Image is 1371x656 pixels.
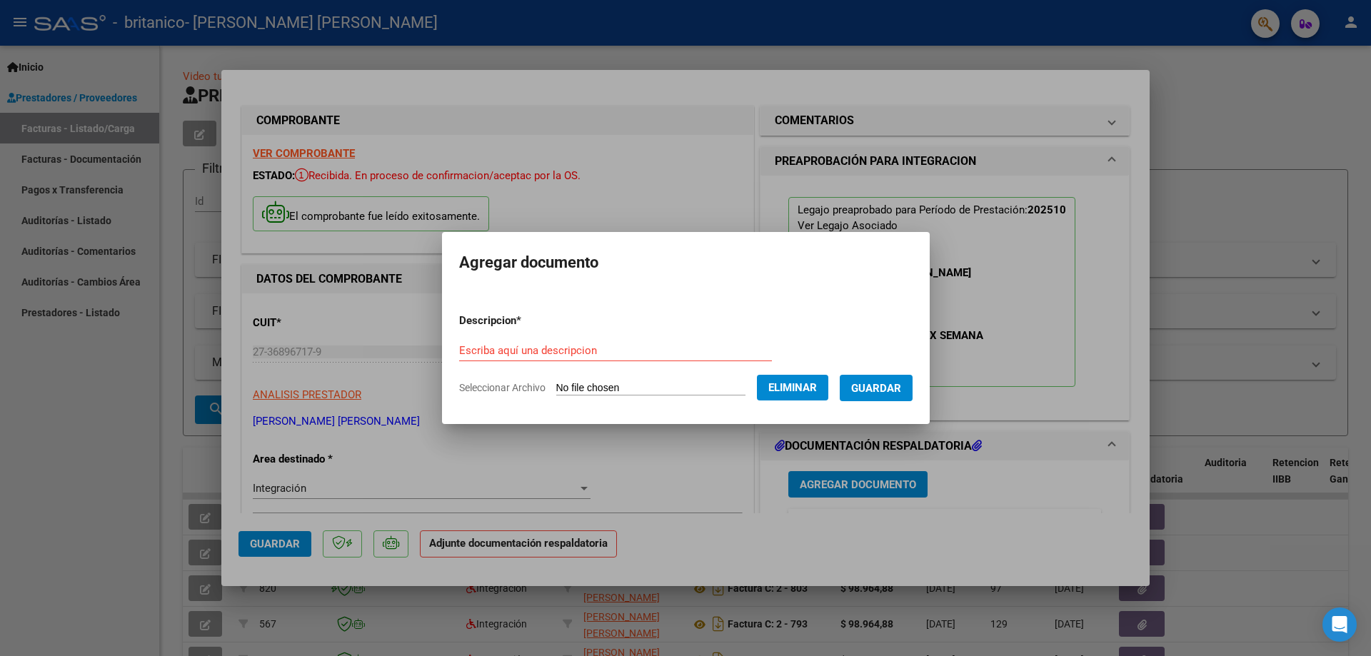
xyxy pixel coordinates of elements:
[768,381,817,394] span: Eliminar
[851,382,901,395] span: Guardar
[459,382,546,393] span: Seleccionar Archivo
[1322,607,1357,642] div: Open Intercom Messenger
[840,375,913,401] button: Guardar
[757,375,828,400] button: Eliminar
[459,313,596,329] p: Descripcion
[459,249,913,276] h2: Agregar documento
